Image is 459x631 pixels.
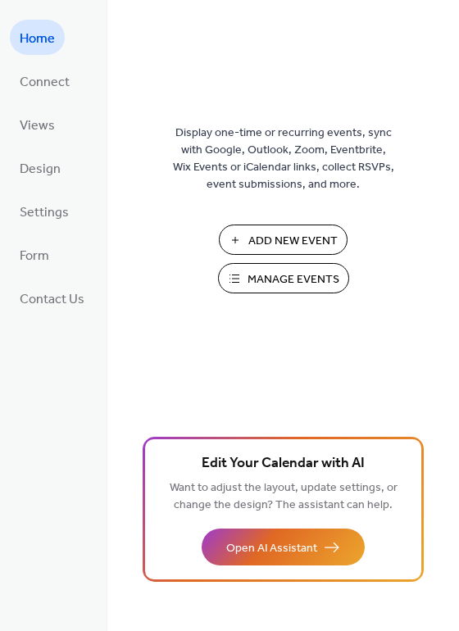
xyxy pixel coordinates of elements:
a: Settings [10,193,79,229]
span: Connect [20,70,70,95]
span: Home [20,26,55,52]
span: Add New Event [248,233,338,250]
a: Views [10,107,65,142]
span: Edit Your Calendar with AI [202,452,365,475]
span: Manage Events [248,271,339,288]
span: Views [20,113,55,138]
span: Open AI Assistant [226,540,317,557]
button: Add New Event [219,225,348,255]
a: Design [10,150,70,185]
span: Settings [20,200,69,225]
button: Open AI Assistant [202,529,365,565]
a: Home [10,20,65,55]
span: Form [20,243,49,269]
span: Design [20,157,61,182]
a: Contact Us [10,280,94,315]
a: Form [10,237,59,272]
button: Manage Events [218,263,349,293]
span: Contact Us [20,287,84,312]
span: Want to adjust the layout, update settings, or change the design? The assistant can help. [170,477,398,516]
span: Display one-time or recurring events, sync with Google, Outlook, Zoom, Eventbrite, Wix Events or ... [173,125,394,193]
a: Connect [10,63,80,98]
